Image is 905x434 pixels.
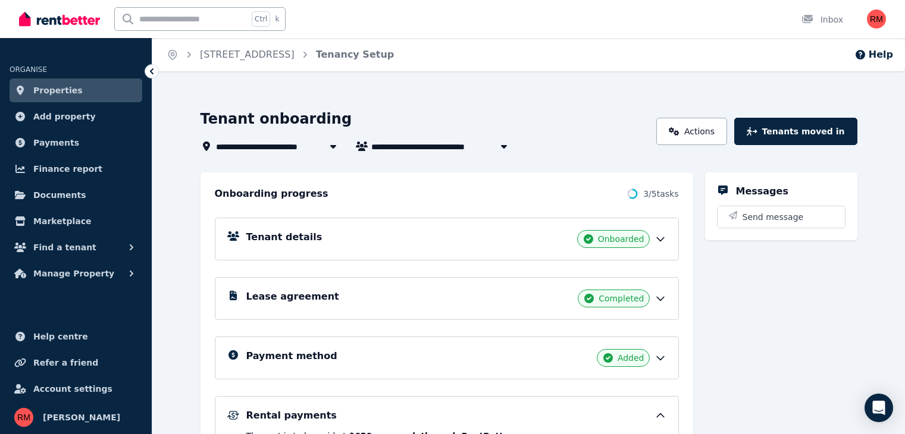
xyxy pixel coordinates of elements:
span: Ctrl [252,11,270,27]
h5: Payment method [246,349,337,363]
a: Add property [10,105,142,128]
h1: Tenant onboarding [201,109,352,128]
button: Tenants moved in [734,118,857,145]
h5: Tenant details [246,230,322,244]
button: Help [854,48,893,62]
h5: Lease agreement [246,290,339,304]
span: Finance report [33,162,102,176]
span: Tenancy Setup [316,48,394,62]
img: Rita Manoshina [867,10,886,29]
span: Payments [33,136,79,150]
span: Marketplace [33,214,91,228]
img: RentBetter [19,10,100,28]
h2: Onboarding progress [215,187,328,201]
a: Properties [10,78,142,102]
span: Add property [33,109,96,124]
img: Rita Manoshina [14,408,33,427]
span: k [275,14,279,24]
div: Inbox [801,14,843,26]
button: Send message [718,206,845,228]
nav: Breadcrumb [152,38,408,71]
span: Account settings [33,382,112,396]
a: Marketplace [10,209,142,233]
a: Refer a friend [10,351,142,375]
h5: Messages [736,184,788,199]
span: Completed [599,293,644,304]
div: Open Intercom Messenger [865,394,893,422]
span: Refer a friend [33,356,98,370]
a: Documents [10,183,142,207]
span: Added [618,352,644,364]
span: Onboarded [598,233,644,245]
a: Finance report [10,157,142,181]
button: Manage Property [10,262,142,285]
a: Help centre [10,325,142,348]
span: Find a tenant [33,240,96,254]
button: Find a tenant [10,235,142,259]
span: Properties [33,83,83,98]
span: Send message [743,211,804,223]
a: Actions [656,118,727,145]
span: Documents [33,188,86,202]
a: Account settings [10,377,142,401]
span: ORGANISE [10,65,47,74]
h5: Rental payments [246,408,337,423]
a: Payments [10,131,142,155]
img: Rental Payments [227,411,239,420]
span: Manage Property [33,266,114,281]
span: [PERSON_NAME] [43,410,120,424]
span: 3 / 5 tasks [643,188,678,200]
a: [STREET_ADDRESS] [200,49,295,60]
span: Help centre [33,329,88,344]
